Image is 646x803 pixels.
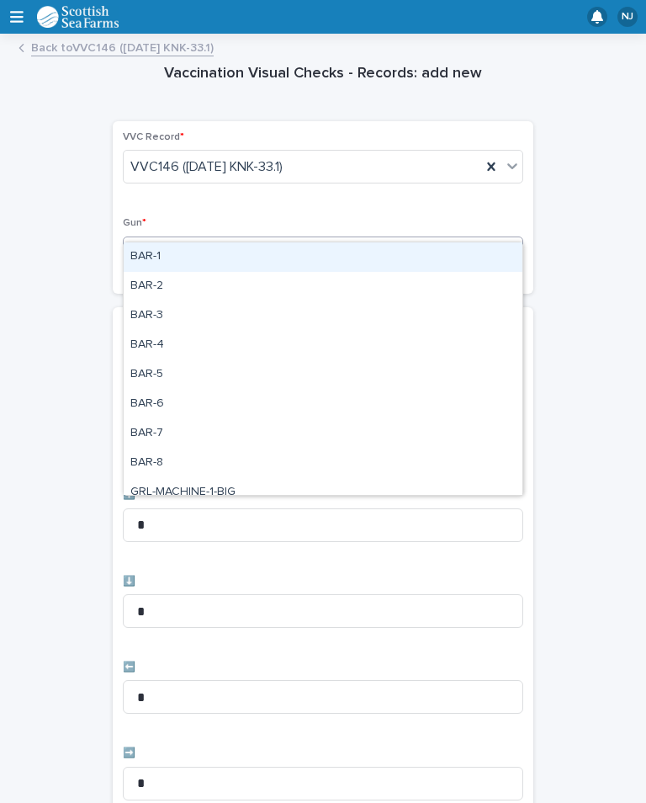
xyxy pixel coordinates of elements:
[124,390,522,419] div: BAR-6
[124,242,522,272] div: BAR-1
[124,419,522,449] div: BAR-7
[123,662,135,673] span: ⬅️
[124,301,522,331] div: BAR-3
[130,158,283,176] span: VVC146 ([DATE] KNK-33.1)
[124,449,522,478] div: BAR-8
[124,331,522,360] div: BAR-4
[124,272,522,301] div: BAR-2
[113,64,533,84] h1: Vaccination Visual Checks - Records: add new
[123,577,135,587] span: ⬇️
[123,490,135,500] span: ⬆️
[123,218,146,228] span: Gun
[31,37,214,56] a: Back toVVC146 ([DATE] KNK-33.1)
[617,7,638,27] div: NJ
[123,132,184,142] span: VVC Record
[124,478,522,508] div: GRL-MACHINE-1-BIG
[124,360,522,390] div: BAR-5
[123,748,135,758] span: ➡️
[37,6,119,28] img: uOABhIYSsOPhGJQdTwEw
